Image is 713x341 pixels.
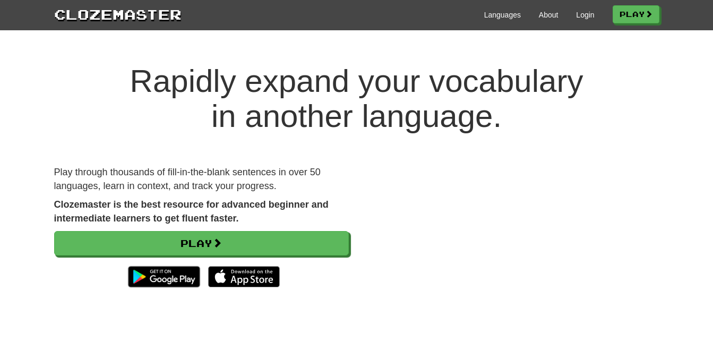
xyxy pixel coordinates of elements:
a: Clozemaster [54,4,182,24]
a: Languages [484,10,521,20]
a: Play [613,5,659,23]
strong: Clozemaster is the best resource for advanced beginner and intermediate learners to get fluent fa... [54,199,329,224]
p: Play through thousands of fill-in-the-blank sentences in over 50 languages, learn in context, and... [54,166,349,193]
img: Get it on Google Play [123,261,205,293]
img: Download_on_the_App_Store_Badge_US-UK_135x40-25178aeef6eb6b83b96f5f2d004eda3bffbb37122de64afbaef7... [208,266,280,287]
a: About [539,10,559,20]
a: Login [576,10,594,20]
a: Play [54,231,349,255]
